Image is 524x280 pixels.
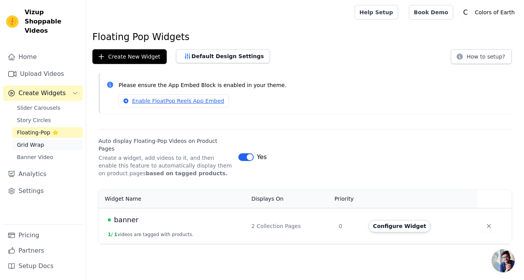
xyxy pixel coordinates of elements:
[114,232,117,237] span: 1
[17,116,51,124] span: Story Circles
[463,8,468,16] text: C
[3,258,83,274] a: Setup Docs
[108,232,113,237] span: 1 /
[472,5,518,19] p: Colors of Earth
[146,170,227,176] strong: based on tagged products.
[12,152,83,163] a: Banner Video
[17,104,60,112] span: Slider Carousels
[409,5,453,20] a: Book Demo
[3,86,83,101] button: Create Widgets
[12,127,83,138] a: Floating-Pop ⭐
[482,219,496,233] button: Delete widget
[18,89,66,98] span: Create Widgets
[25,8,80,35] span: Vizup Shoppable Videos
[247,189,334,208] th: Displays On
[17,141,44,149] span: Grid Wrap
[257,153,267,162] span: Yes
[99,137,232,153] label: Auto display Floating-Pop Videos on Product Pages
[12,139,83,150] a: Grid Wrap
[451,55,512,62] a: How to setup?
[92,49,167,64] button: Create New Widget
[108,231,194,238] button: 1/ 1videos are tagged with products.
[12,115,83,126] a: Story Circles
[3,66,83,82] a: Upload Videos
[334,189,364,208] th: Priority
[334,208,364,244] td: 0
[114,215,139,225] span: banner
[99,154,232,177] p: Create a widget, add videos to it, and then enable this feature to automatically display them on ...
[6,15,18,28] img: Vizup
[92,31,518,43] h1: Floating Pop Widgets
[119,81,506,90] p: Please ensure the App Embed Block is enabled in your theme.
[119,94,229,107] a: Enable FloatPop Reels App Embed
[99,189,247,208] th: Widget Name
[3,166,83,182] a: Analytics
[17,153,53,161] span: Banner Video
[251,222,330,230] div: 2 Collection Pages
[355,5,398,20] a: Help Setup
[17,129,59,136] span: Floating-Pop ⭐
[492,249,515,272] a: Open chat
[459,5,518,19] button: C Colors of Earth
[238,153,267,162] button: Yes
[3,183,83,199] a: Settings
[451,49,512,64] button: How to setup?
[3,49,83,65] a: Home
[176,49,270,63] button: Default Design Settings
[368,220,431,232] button: Configure Widget
[12,102,83,113] a: Slider Carousels
[3,243,83,258] a: Partners
[3,228,83,243] a: Pricing
[108,218,111,221] span: Live Published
